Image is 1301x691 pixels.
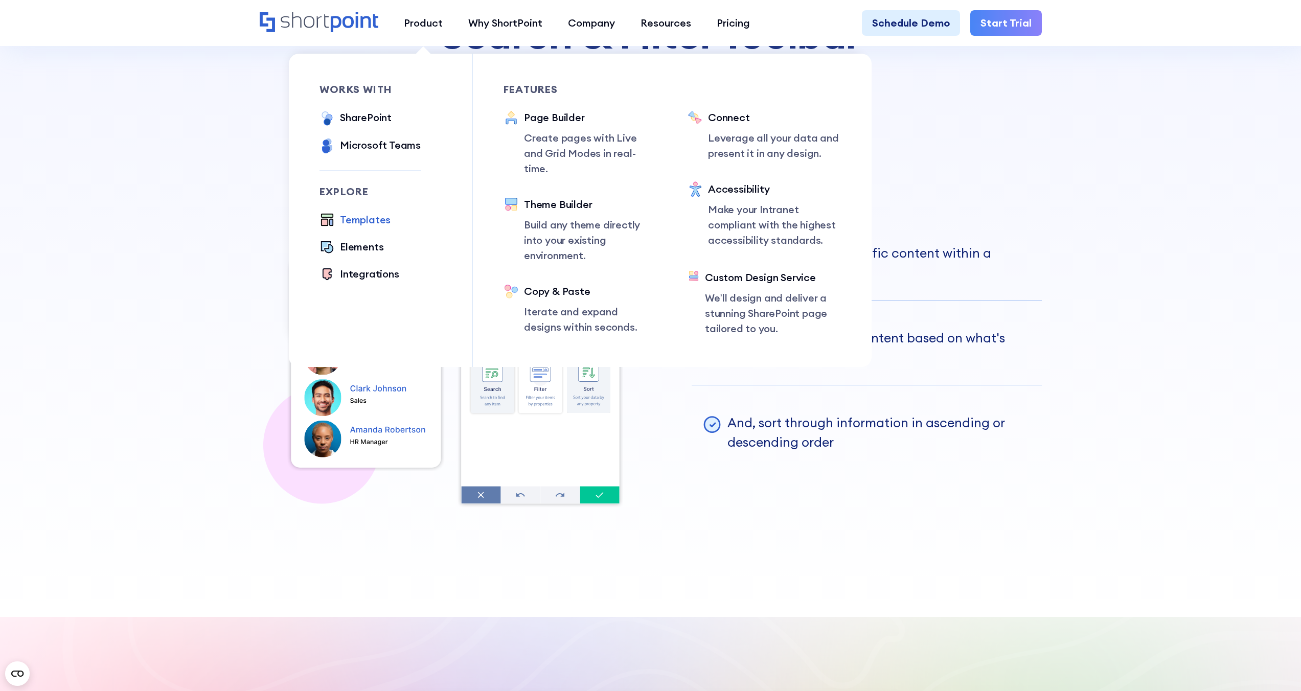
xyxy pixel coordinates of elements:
[688,181,841,249] a: AccessibilityMake your Intranet compliant with the highest accessibility standards.
[862,10,960,36] a: Schedule Demo
[688,270,841,336] a: Custom Design ServiceWe’ll design and deliver a stunning SharePoint page tailored to you.
[340,212,391,227] div: Templates
[641,15,691,31] div: Resources
[468,15,542,31] div: Why ShortPoint
[319,212,391,229] a: Templates
[705,290,841,336] p: We’ll design and deliver a stunning SharePoint page tailored to you.
[504,110,657,176] a: Page BuilderCreate pages with Live and Grid Modes in real-time.
[319,110,392,127] a: SharePoint
[708,202,841,248] p: Make your Intranet compliant with the highest accessibility standards.
[534,387,546,391] g: Filter
[524,110,657,125] div: Page Builder
[340,110,392,125] div: SharePoint
[391,10,455,36] a: Product
[555,10,628,36] a: Company
[350,427,425,433] g: Amanda Robertson
[717,15,750,31] div: Pricing
[524,130,657,176] p: Create pages with Live and Grid Modes in real-time.
[5,661,30,686] button: Open CMP widget
[568,15,615,31] div: Company
[319,187,421,197] div: Explore
[340,239,383,255] div: Elements
[1250,642,1301,691] iframe: Chat Widget
[705,270,841,285] div: Custom Design Service
[524,284,657,299] div: Copy & Paste
[708,110,841,125] div: Connect
[504,284,657,335] a: Copy & PasteIterate and expand designs within seconds.
[727,329,1032,367] p: Filter Design Element content based on what's most important to you
[260,12,379,34] a: Home
[628,10,704,36] a: Resources
[727,244,1032,282] p: Search quickly for specific content within a chosen Design Element
[455,10,555,36] a: Why ShortPoint
[350,398,366,403] g: Sales
[319,84,421,95] div: works with
[340,137,421,153] div: Microsoft Teams
[319,239,383,256] a: Elements
[524,197,657,212] div: Theme Builder
[524,217,657,263] p: Build any theme directly into your existing environment.
[504,84,657,95] div: Features
[704,10,763,36] a: Pricing
[727,413,1032,452] p: And, sort through information in ascending or descending order
[319,266,399,283] a: Integrations
[524,304,657,335] p: Iterate and expand designs within seconds.
[708,181,841,197] div: Accessibility
[319,137,421,155] a: Microsoft Teams
[350,440,387,446] g: HR Manager
[504,197,657,263] a: Theme BuilderBuild any theme directly into your existing environment.
[970,10,1042,36] a: Start Trial
[688,110,841,161] a: ConnectLeverage all your data and present it in any design.
[404,15,443,31] div: Product
[340,266,399,282] div: Integrations
[350,385,406,391] g: Clark Johnson
[484,387,500,391] g: Search
[708,130,841,161] p: Leverage all your data and present it in any design.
